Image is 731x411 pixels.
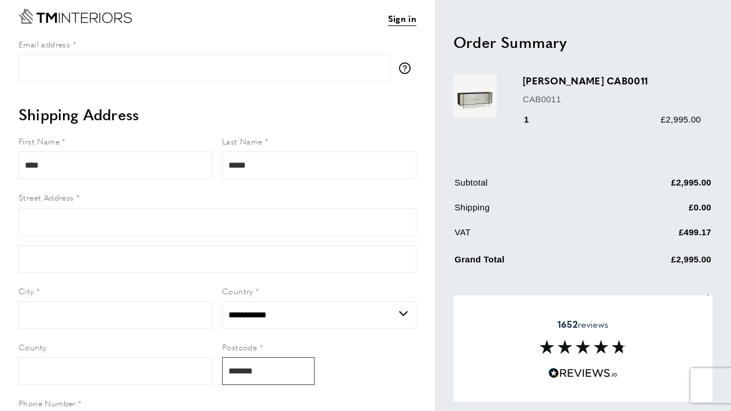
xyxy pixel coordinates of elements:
[523,112,545,126] div: 1
[597,175,711,198] td: £2,995.00
[399,62,416,74] button: More information
[597,200,711,223] td: £0.00
[597,250,711,275] td: £2,995.00
[19,38,70,50] span: Email address
[19,397,76,409] span: Phone Number
[597,225,711,247] td: £499.17
[453,31,712,52] h2: Order Summary
[222,341,257,353] span: Postcode
[453,291,538,305] span: Apply Discount Code
[19,341,46,353] span: County
[388,12,416,26] a: Sign in
[19,135,60,147] span: First Name
[453,74,497,117] img: Adrian CAB0011
[558,317,578,331] strong: 1652
[455,250,596,275] td: Grand Total
[523,92,701,106] p: CAB0011
[540,340,626,354] img: Reviews section
[19,285,34,297] span: City
[558,319,608,330] span: reviews
[222,285,253,297] span: Country
[455,225,596,247] td: VAT
[222,135,263,147] span: Last Name
[523,74,701,87] h3: [PERSON_NAME] CAB0011
[661,114,701,124] span: £2,995.00
[19,9,132,24] a: Go to Home page
[19,191,74,203] span: Street Address
[19,104,416,125] h2: Shipping Address
[455,200,596,223] td: Shipping
[455,175,596,198] td: Subtotal
[548,368,618,379] img: Reviews.io 5 stars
